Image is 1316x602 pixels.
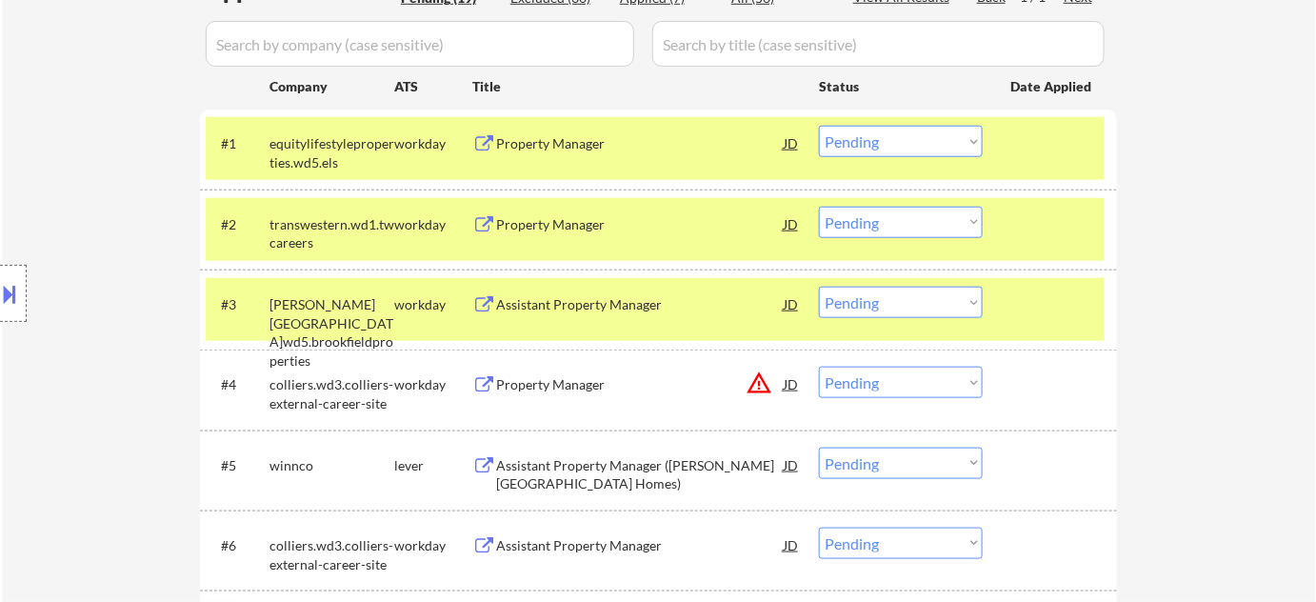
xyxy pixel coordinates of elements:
div: JD [782,287,801,321]
div: Property Manager [496,375,784,394]
div: JD [782,207,801,241]
div: Title [472,77,801,96]
div: workday [394,134,472,153]
div: Assistant Property Manager ([PERSON_NAME][GEOGRAPHIC_DATA] Homes) [496,456,784,493]
div: JD [782,367,801,401]
div: lever [394,456,472,475]
div: colliers.wd3.colliers-external-career-site [269,536,394,573]
div: workday [394,295,472,314]
div: Date Applied [1010,77,1094,96]
div: JD [782,126,801,160]
div: Status [819,69,983,103]
div: workday [394,215,472,234]
div: JD [782,448,801,482]
input: Search by title (case sensitive) [652,21,1105,67]
div: workday [394,375,472,394]
button: warning_amber [746,370,772,396]
div: ATS [394,77,472,96]
div: Property Manager [496,134,784,153]
input: Search by company (case sensitive) [206,21,634,67]
div: #6 [221,536,254,555]
div: Assistant Property Manager [496,536,784,555]
div: Company [269,77,394,96]
div: Property Manager [496,215,784,234]
div: Assistant Property Manager [496,295,784,314]
div: workday [394,536,472,555]
div: JD [782,528,801,562]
